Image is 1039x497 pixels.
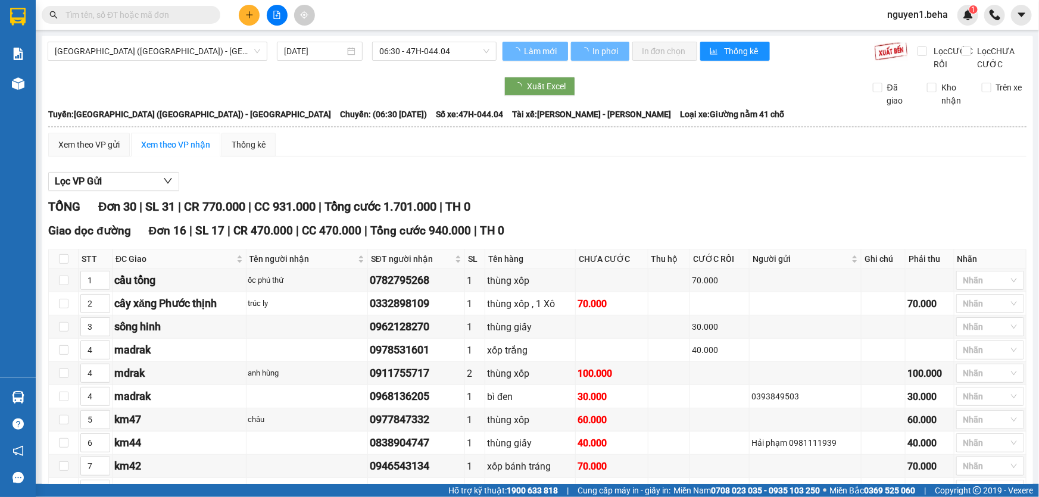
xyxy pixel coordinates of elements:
span: ĐC Giao [116,252,234,265]
span: search [49,11,58,19]
div: mdrak [114,365,244,382]
th: STT [79,249,113,269]
span: | [567,484,569,497]
td: anh hùng [247,362,368,385]
span: Đơn 30 [98,199,136,214]
div: 0962128270 [370,318,463,335]
button: Lọc VP Gửi [48,172,179,191]
img: solution-icon [12,48,24,60]
div: 60.000 [578,412,646,427]
span: Miền Bắc [829,484,915,497]
span: In phơi [592,45,620,58]
div: 0968921903 [751,483,859,496]
div: 0978531601 [370,342,463,358]
div: 30.000 [578,389,646,404]
div: 70.000 [578,459,646,474]
div: 1 [467,412,483,427]
span: | [178,199,181,214]
span: loading [581,47,591,55]
div: madrak [114,388,244,405]
span: Tổng cước 1.701.000 [325,199,436,214]
th: Tên hàng [485,249,576,269]
button: plus [239,5,260,26]
div: 30.000 [907,389,952,404]
button: Làm mới [503,42,568,61]
div: máy tính [487,482,573,497]
div: 1 [467,482,483,497]
span: CC 470.000 [302,224,361,237]
div: 0946543134 [370,458,463,474]
span: copyright [973,486,981,495]
span: | [364,224,367,237]
button: In đơn chọn [632,42,697,61]
div: xốp trắng [487,343,573,358]
div: Thống kê [232,138,266,151]
span: Tài xế: [PERSON_NAME] - [PERSON_NAME] [512,108,671,121]
div: 1 [467,320,483,335]
strong: 1900 633 818 [507,486,558,495]
span: question-circle [13,418,24,430]
div: 1 [467,296,483,311]
span: Kho nhận [937,81,972,107]
span: Giao dọc đường [48,224,131,237]
span: | [319,199,322,214]
div: 0911755717 [370,365,463,382]
span: Hỗ trợ kỹ thuật: [448,484,558,497]
div: thùng xốp , 1 Xô [487,296,573,311]
span: 1 [971,5,975,14]
span: | [924,484,926,497]
div: xốp bánh tráng [487,459,573,474]
div: 40.000 [578,436,646,451]
img: warehouse-icon [12,77,24,90]
th: Ghi chú [862,249,906,269]
div: 70.000 [907,459,952,474]
span: caret-down [1016,10,1027,20]
td: 0332898109 [368,292,465,315]
span: Xuất Excel [527,80,566,93]
div: madrak [114,342,244,358]
div: 100.000 [907,366,952,381]
td: 0782795268 [368,269,465,292]
div: thùng giấy [487,436,573,451]
span: CC 931.000 [254,199,316,214]
img: logo-vxr [10,8,26,26]
div: thùng giấy [487,320,573,335]
td: 0977847332 [368,408,465,432]
span: notification [13,445,24,457]
span: loading [512,47,522,55]
div: 1 [467,389,483,404]
div: thùng xốp [487,412,573,427]
span: Tổng cước 940.000 [370,224,471,237]
span: Loại xe: Giường nằm 41 chỗ [680,108,784,121]
div: 0968136205 [370,388,463,405]
div: 100.000 [692,483,747,496]
input: Tìm tên, số ĐT hoặc mã đơn [65,8,206,21]
th: CƯỚC RỒI [690,249,750,269]
span: Làm mới [524,45,558,58]
div: 70.000 [578,296,646,311]
span: SL 17 [195,224,224,237]
span: loading [514,82,527,90]
img: phone-icon [990,10,1000,20]
span: ⚪️ [823,488,826,493]
div: cầu tổng [114,272,244,289]
span: | [439,199,442,214]
span: TH 0 [480,224,504,237]
div: bì đen [487,389,573,404]
span: Thống kê [725,45,760,58]
div: Xem theo VP gửi [58,138,120,151]
td: 0838904747 [368,432,465,455]
div: 0332898109 [370,295,463,312]
button: file-add [267,5,288,26]
div: trúc ly [248,298,366,310]
button: caret-down [1011,5,1032,26]
button: Xuất Excel [504,77,575,96]
div: 1 [467,343,483,358]
img: warehouse-icon [12,391,24,404]
span: Phú Yên (SC) - Đắk Lắk [55,42,260,60]
div: 0838904747 [370,435,463,451]
div: 60.000 [907,412,952,427]
span: CR 470.000 [233,224,293,237]
span: | [227,224,230,237]
th: Thu hộ [648,249,690,269]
